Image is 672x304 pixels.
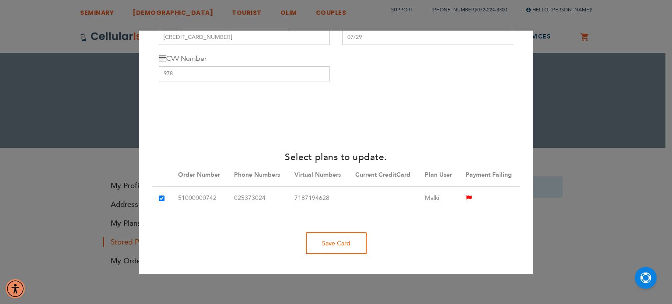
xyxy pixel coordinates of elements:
[6,279,25,298] div: Accessibility Menu
[288,187,349,210] td: 7187194628
[459,164,520,186] th: Payment Failing
[418,187,459,210] td: Malki
[288,164,349,186] th: Virtual Numbers
[159,92,292,126] iframe: reCAPTCHA
[171,187,227,210] td: 51000000742
[306,232,367,254] div: Save Card
[227,164,288,186] th: Phone Numbers
[159,54,206,63] label: CVV Number
[227,187,288,210] td: 025373024
[418,164,459,186] th: Plan User
[349,164,418,186] th: Current CreditCard
[171,164,227,186] th: Order Number
[152,151,520,164] h4: Select plans to update.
